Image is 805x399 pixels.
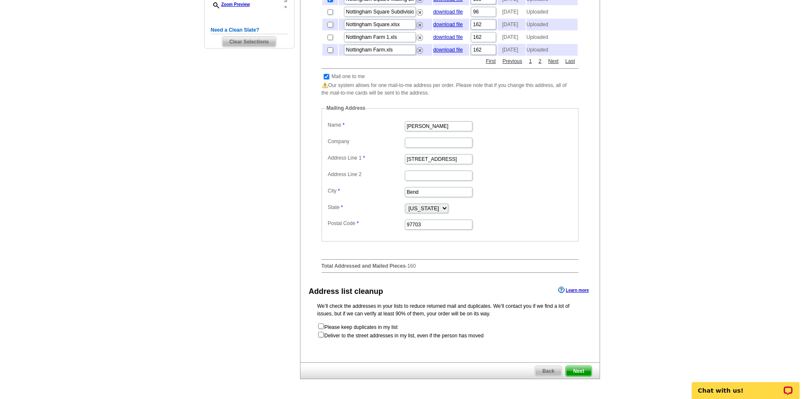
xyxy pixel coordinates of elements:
[500,57,524,65] a: Previous
[417,22,423,28] img: delete.png
[317,302,583,318] p: We’ll check the addresses in your lists to reduce returned mail and duplicates. We’ll contact you...
[563,57,577,65] a: Last
[484,57,498,65] a: First
[498,6,525,18] td: [DATE]
[417,35,423,41] img: delete.png
[331,72,366,81] td: Mail one to me
[322,82,328,89] img: warning.png
[417,33,423,39] a: Remove this list
[527,57,534,65] a: 1
[328,220,404,227] label: Postal Code
[309,286,383,297] div: Address list cleanup
[328,121,404,129] label: Name
[407,263,416,269] span: 160
[536,57,543,65] a: 2
[417,9,423,16] img: delete.png
[433,34,463,40] a: download file
[322,263,406,269] strong: Total Addressed and Mailed Pieces
[527,19,578,30] td: Uploaded
[433,47,463,53] a: download file
[686,372,805,399] iframe: LiveChat chat widget
[527,31,578,43] td: Uploaded
[558,287,589,293] a: Learn more
[417,46,423,52] a: Remove this list
[222,37,276,47] span: Clear Selections
[211,2,250,7] a: Zoom Preview
[326,104,366,112] legend: Mailing Address
[433,22,463,27] a: download file
[417,47,423,54] img: delete.png
[566,366,591,376] span: Next
[284,4,287,10] span: »
[433,9,463,15] a: download file
[328,138,404,145] label: Company
[498,44,525,56] td: [DATE]
[322,81,570,252] div: Our system allows for one mail-to-me address per order. Please note that if you change this addre...
[535,366,562,377] a: Back
[328,187,404,195] label: City
[211,26,288,34] h5: Need a Clean Slate?
[328,204,404,211] label: State
[328,171,404,178] label: Address Line 2
[417,8,423,14] a: Remove this list
[328,154,404,162] label: Address Line 1
[498,19,525,30] td: [DATE]
[498,31,525,43] td: [DATE]
[527,44,578,56] td: Uploaded
[417,20,423,26] a: Remove this list
[546,57,561,65] a: Next
[317,323,583,339] form: Please keep duplicates in my list Deliver to the street addresses in my list, even if the person ...
[527,6,578,18] td: Uploaded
